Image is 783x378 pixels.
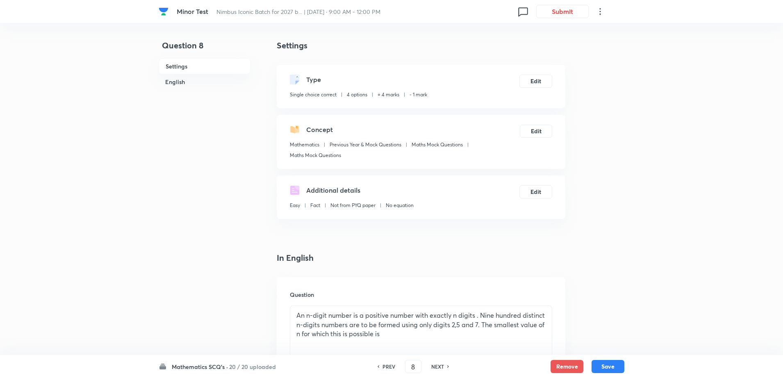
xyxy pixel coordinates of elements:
[290,125,300,134] img: questionConcept.svg
[382,363,395,370] h6: PREV
[536,5,589,18] button: Submit
[229,362,276,371] h6: 20 / 20 uploaded
[172,362,228,371] h6: Mathematics SCQ's ·
[159,58,250,74] h6: Settings
[277,39,565,52] h4: Settings
[306,125,333,134] h5: Concept
[290,185,300,195] img: questionDetails.svg
[290,290,552,299] h6: Question
[519,185,552,198] button: Edit
[216,8,380,16] span: Nimbus Iconic Batch for 2027 b... | [DATE] · 9:00 AM - 12:00 PM
[306,185,360,195] h5: Additional details
[159,74,250,89] h6: English
[159,7,168,16] img: Company Logo
[551,360,583,373] button: Remove
[159,7,170,16] a: Company Logo
[592,360,624,373] button: Save
[378,91,399,98] p: + 4 marks
[290,91,337,98] p: Single choice correct
[310,202,320,209] p: Fact
[431,363,444,370] h6: NEXT
[277,252,565,264] h4: In English
[159,39,250,58] h4: Question 8
[177,7,208,16] span: Minor Test
[306,75,321,84] h5: Type
[296,311,546,339] p: An n-digit number is a positive number with exactly n digits . Nine hundred distinct n-digits num...
[412,141,463,148] p: Maths Mock Questions
[520,125,552,138] button: Edit
[347,91,367,98] p: 4 options
[330,141,401,148] p: Previous Year & Mock Questions
[330,202,376,209] p: Not from PYQ paper
[290,152,341,159] p: Maths Mock Questions
[519,75,552,88] button: Edit
[386,202,414,209] p: No equation
[290,141,319,148] p: Mathematics
[290,75,300,84] img: questionType.svg
[290,202,300,209] p: Easy
[410,91,427,98] p: - 1 mark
